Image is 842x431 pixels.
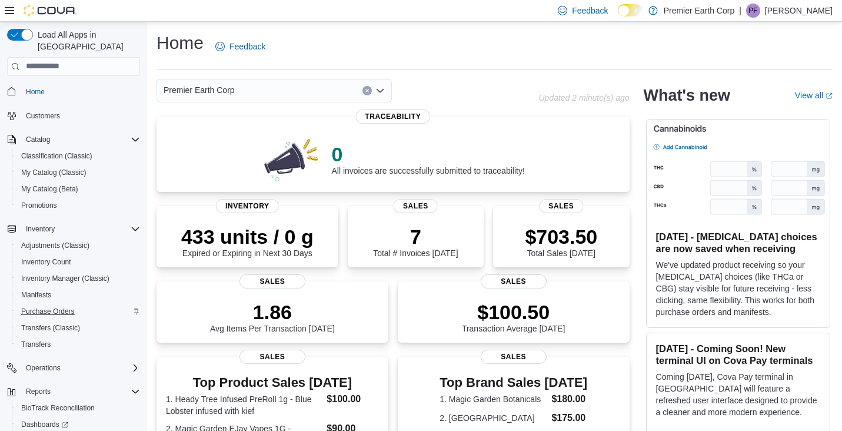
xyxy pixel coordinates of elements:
button: Catalog [2,131,145,148]
button: Inventory Count [12,254,145,270]
p: $100.50 [462,300,565,324]
span: Transfers [21,340,51,349]
span: Promotions [21,201,57,210]
h2: What's new [644,86,730,105]
a: View allExternal link [795,91,833,100]
button: Catalog [21,132,55,147]
a: Manifests [16,288,56,302]
span: Transfers (Classic) [21,323,80,333]
a: Transfers (Classic) [16,321,85,335]
span: Classification (Classic) [16,149,140,163]
button: Reports [21,384,55,399]
span: BioTrack Reconciliation [16,401,140,415]
p: $703.50 [525,225,597,248]
button: Inventory [21,222,59,236]
button: My Catalog (Classic) [12,164,145,181]
p: Coming [DATE], Cova Pay terminal in [GEOGRAPHIC_DATA] will feature a refreshed user interface des... [656,371,820,418]
span: Catalog [26,135,50,144]
button: Inventory Manager (Classic) [12,270,145,287]
p: 0 [331,142,524,166]
span: Sales [239,274,305,289]
dd: $175.00 [551,411,587,425]
dt: 2. [GEOGRAPHIC_DATA] [440,412,547,424]
a: My Catalog (Classic) [16,165,91,180]
span: Customers [21,108,140,123]
button: Promotions [12,197,145,214]
button: My Catalog (Beta) [12,181,145,197]
input: Dark Mode [618,4,643,16]
h1: Home [157,31,204,55]
button: Classification (Classic) [12,148,145,164]
img: Cova [24,5,76,16]
span: Inventory Manager (Classic) [21,274,109,283]
a: Purchase Orders [16,304,79,319]
span: Premier Earth Corp [164,83,235,97]
dt: 1. Magic Garden Botanicals [440,393,547,405]
a: Customers [21,109,65,123]
span: Promotions [16,198,140,213]
span: Load All Apps in [GEOGRAPHIC_DATA] [33,29,140,52]
p: 7 [373,225,458,248]
a: Inventory Count [16,255,76,269]
span: Traceability [355,110,430,124]
span: Operations [21,361,140,375]
dt: 1. Heady Tree Infused PreRoll 1g - Blue Lobster infused with kief [166,393,322,417]
span: Catalog [21,132,140,147]
div: Pauline Fonzi [746,4,760,18]
a: BioTrack Reconciliation [16,401,99,415]
button: Transfers (Classic) [12,320,145,336]
span: My Catalog (Beta) [16,182,140,196]
button: Transfers [12,336,145,353]
button: Inventory [2,221,145,237]
p: Premier Earth Corp [664,4,735,18]
a: Promotions [16,198,62,213]
h3: Top Product Sales [DATE] [166,376,379,390]
span: Reports [26,387,51,396]
h3: [DATE] - Coming Soon! New terminal UI on Cova Pay terminals [656,343,820,366]
span: Sales [539,199,583,213]
button: Open list of options [375,86,385,95]
span: Sales [481,274,547,289]
button: Customers [2,107,145,124]
button: Clear input [362,86,372,95]
span: Adjustments (Classic) [21,241,89,250]
span: Sales [394,199,438,213]
span: BioTrack Reconciliation [21,403,95,413]
span: Customers [26,111,60,121]
a: Feedback [211,35,270,58]
span: Inventory Manager (Classic) [16,271,140,286]
span: Feedback [229,41,265,52]
div: Total # Invoices [DATE] [373,225,458,258]
button: BioTrack Reconciliation [12,400,145,416]
dd: $180.00 [551,392,587,406]
a: Adjustments (Classic) [16,238,94,253]
button: Operations [21,361,65,375]
a: My Catalog (Beta) [16,182,83,196]
span: Transfers [16,337,140,352]
p: We've updated product receiving so your [MEDICAL_DATA] choices (like THCa or CBG) stay visible fo... [656,259,820,318]
h3: [DATE] - [MEDICAL_DATA] choices are now saved when receiving [656,231,820,254]
p: 1.86 [210,300,335,324]
span: Inventory [26,224,55,234]
button: Adjustments (Classic) [12,237,145,254]
h3: Top Brand Sales [DATE] [440,376,587,390]
button: Reports [2,383,145,400]
span: Dashboards [21,420,68,429]
span: Sales [239,350,305,364]
span: Sales [481,350,547,364]
span: Inventory Count [16,255,140,269]
div: Expired or Expiring in Next 30 Days [181,225,314,258]
span: My Catalog (Classic) [16,165,140,180]
span: Manifests [16,288,140,302]
svg: External link [826,92,833,100]
a: Transfers [16,337,55,352]
span: My Catalog (Beta) [21,184,78,194]
span: Purchase Orders [21,307,75,316]
div: All invoices are successfully submitted to traceability! [331,142,524,175]
span: Classification (Classic) [21,151,92,161]
span: Inventory [216,199,279,213]
a: Classification (Classic) [16,149,97,163]
span: Feedback [572,5,608,16]
span: Home [26,87,45,97]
